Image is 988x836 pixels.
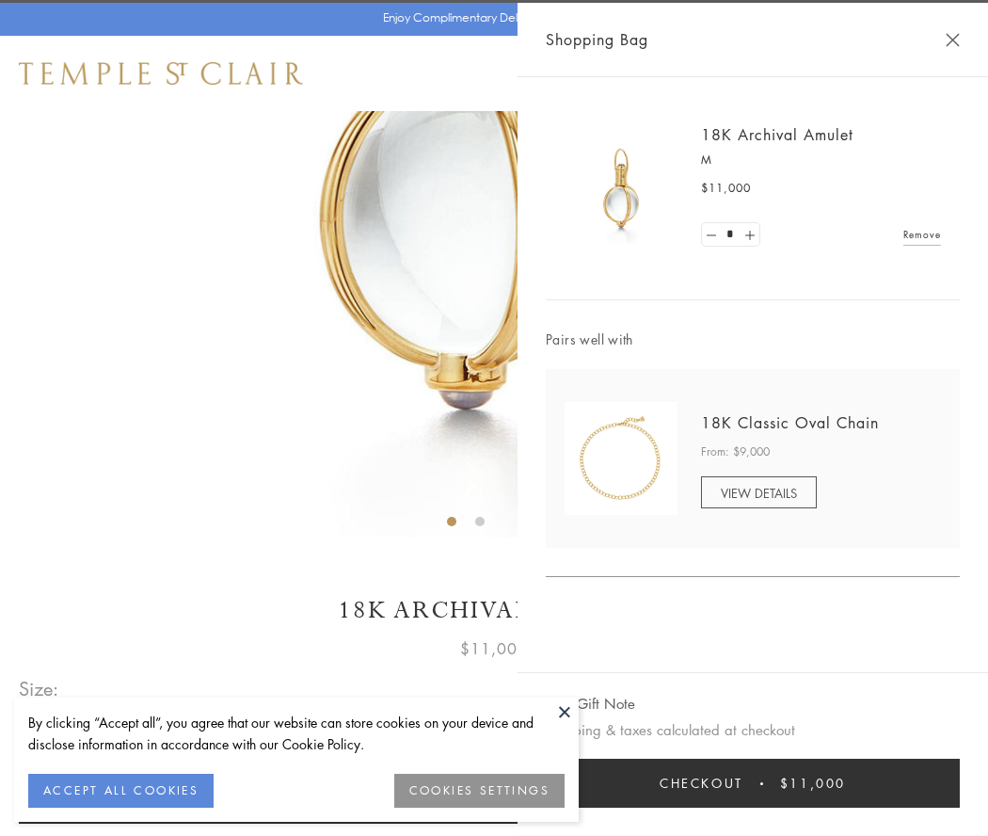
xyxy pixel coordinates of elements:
[903,224,941,245] a: Remove
[701,151,941,169] p: M
[740,223,758,247] a: Set quantity to 2
[780,773,846,794] span: $11,000
[701,412,879,433] a: 18K Classic Oval Chain
[701,124,853,145] a: 18K Archival Amulet
[701,179,751,198] span: $11,000
[546,718,960,742] p: Shipping & taxes calculated at checkout
[701,442,770,461] span: From: $9,000
[19,62,303,85] img: Temple St. Clair
[946,33,960,47] button: Close Shopping Bag
[19,673,60,704] span: Size:
[546,692,635,715] button: Add Gift Note
[19,594,969,627] h1: 18K Archival Amulet
[702,223,721,247] a: Set quantity to 0
[394,774,565,808] button: COOKIES SETTINGS
[383,8,597,27] p: Enjoy Complimentary Delivery & Returns
[546,759,960,808] button: Checkout $11,000
[546,329,960,350] span: Pairs well with
[565,402,677,515] img: N88865-OV18
[546,27,648,52] span: Shopping Bag
[701,476,817,508] a: VIEW DETAILS
[721,484,797,502] span: VIEW DETAILS
[660,773,743,794] span: Checkout
[460,636,528,661] span: $11,000
[565,132,677,245] img: 18K Archival Amulet
[28,712,565,755] div: By clicking “Accept all”, you agree that our website can store cookies on your device and disclos...
[28,774,214,808] button: ACCEPT ALL COOKIES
